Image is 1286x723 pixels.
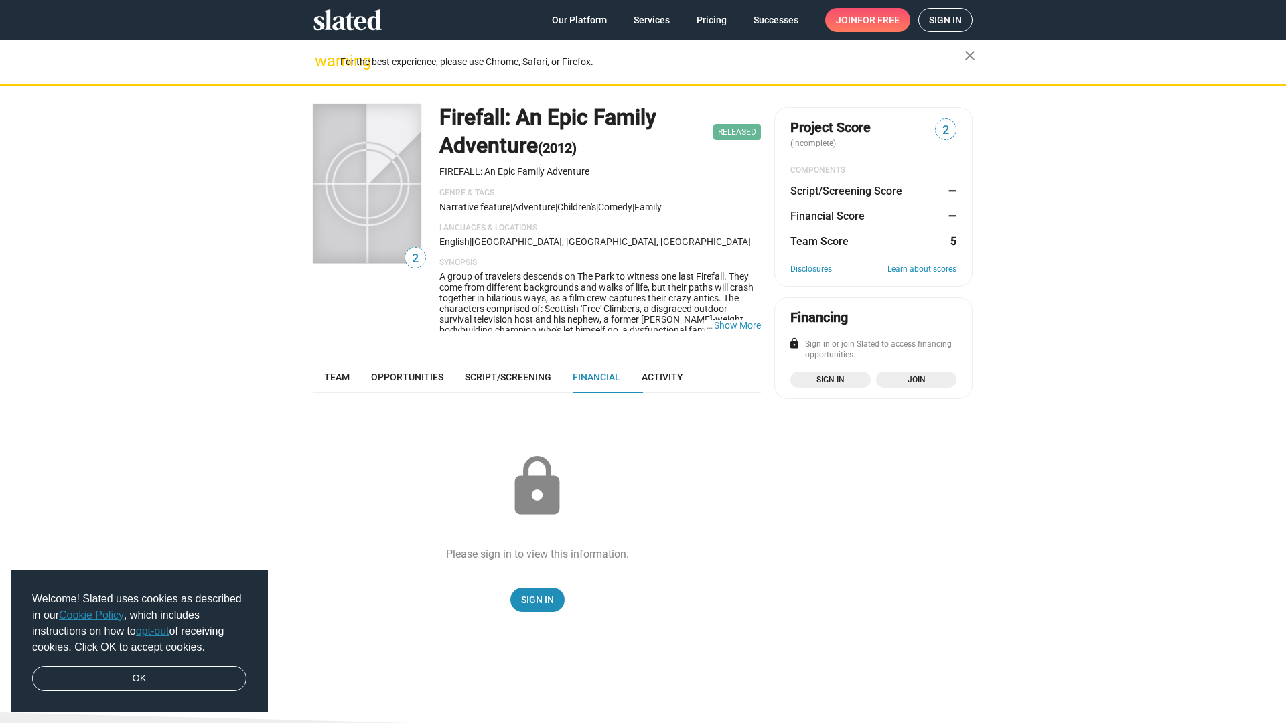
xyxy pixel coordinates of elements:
[918,8,973,32] a: Sign in
[521,588,554,612] span: Sign In
[788,337,800,349] mat-icon: lock
[324,372,350,382] span: Team
[857,8,900,32] span: for free
[439,258,761,268] p: Synopsis
[887,264,956,275] a: Learn about scores
[714,320,761,331] button: …Show More
[313,361,360,393] a: Team
[32,591,246,655] span: Welcome! Slated uses cookies as described in our , which includes instructions on how to of recei...
[510,202,512,212] span: |
[632,202,634,212] span: |
[836,8,900,32] span: Join
[439,223,761,234] p: Languages & Locations
[825,8,910,32] a: Joinfor free
[405,250,425,268] span: 2
[790,165,956,176] div: COMPONENTS
[790,339,956,361] div: Sign in or join Slated to access financing opportunities.
[32,666,246,692] a: dismiss cookie message
[315,53,331,69] mat-icon: warning
[944,209,956,223] dd: —
[929,9,962,31] span: Sign in
[541,8,618,32] a: Our Platform
[371,372,443,382] span: Opportunities
[59,609,124,621] a: Cookie Policy
[11,570,268,713] div: cookieconsent
[552,8,607,32] span: Our Platform
[360,361,454,393] a: Opportunities
[562,361,631,393] a: Financial
[340,53,964,71] div: For the best experience, please use Chrome, Safari, or Firefox.
[790,184,902,198] dt: Script/Screening Score
[439,165,761,178] p: FIREFALL: An Epic Family Adventure
[634,202,662,212] span: Family
[596,202,598,212] span: |
[504,453,571,520] mat-icon: lock
[701,320,714,331] span: …
[790,118,871,137] span: Project Score
[634,8,670,32] span: Services
[790,264,832,275] a: Disclosures
[136,625,169,637] a: opt-out
[642,372,683,382] span: Activity
[790,234,849,248] dt: Team Score
[790,372,871,388] a: Sign in
[876,372,956,388] a: Join
[557,202,596,212] span: Children's
[472,236,751,247] span: [GEOGRAPHIC_DATA], [GEOGRAPHIC_DATA], [GEOGRAPHIC_DATA]
[439,271,757,368] span: A group of travelers descends on The Park to witness one last Firefall. They come from different ...
[512,202,555,212] span: Adventure
[962,48,978,64] mat-icon: close
[944,234,956,248] dd: 5
[510,588,565,612] a: Sign In
[944,184,956,198] dd: —
[573,372,620,382] span: Financial
[798,373,863,386] span: Sign in
[884,373,948,386] span: Join
[623,8,681,32] a: Services
[631,361,694,393] a: Activity
[713,124,761,140] span: Released
[538,140,577,156] span: (2012)
[470,236,472,247] span: |
[555,202,557,212] span: |
[790,139,839,148] span: (incomplete)
[790,309,848,327] div: Financing
[754,8,798,32] span: Successes
[446,547,629,561] div: Please sign in to view this information.
[439,188,761,199] p: Genre & Tags
[439,103,708,160] h1: Firefall: An Epic Family Adventure
[454,361,562,393] a: Script/Screening
[439,202,510,212] span: Narrative feature
[686,8,737,32] a: Pricing
[697,8,727,32] span: Pricing
[439,236,470,247] span: English
[936,121,956,139] span: 2
[598,202,632,212] span: Comedy
[790,209,865,223] dt: Financial Score
[465,372,551,382] span: Script/Screening
[743,8,809,32] a: Successes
